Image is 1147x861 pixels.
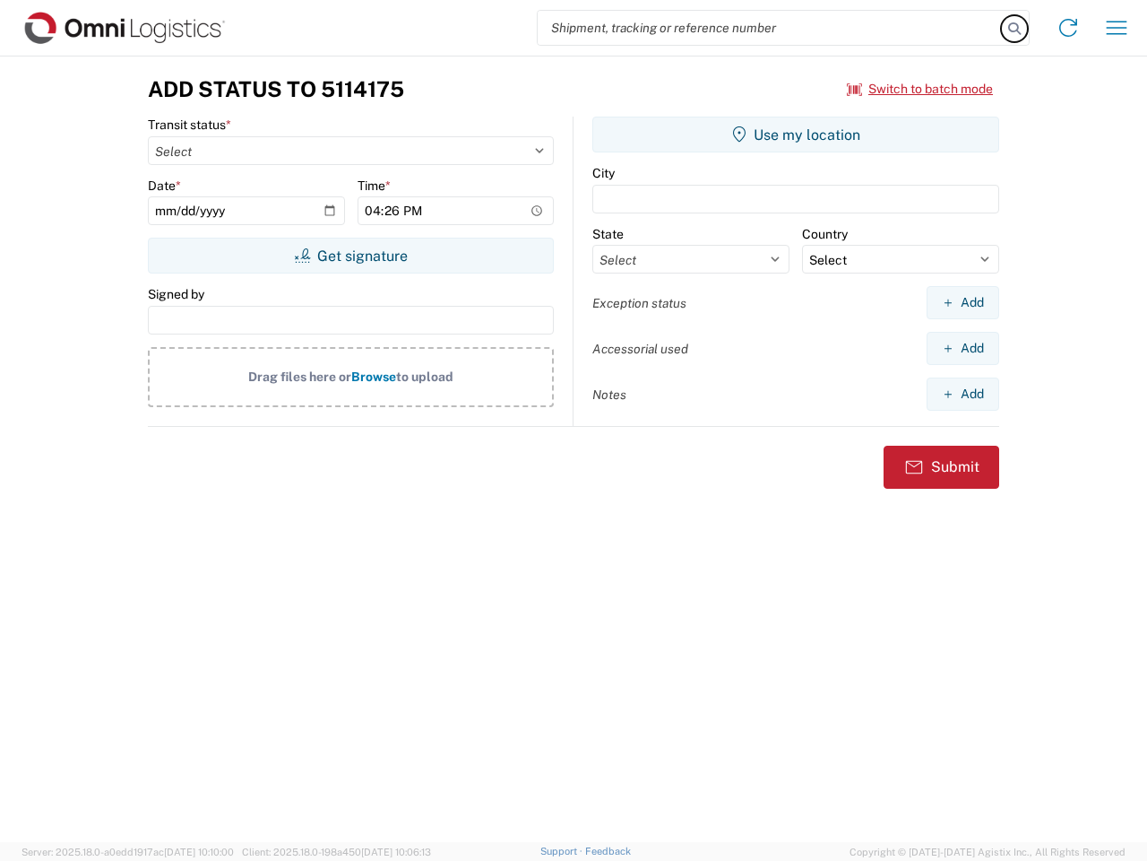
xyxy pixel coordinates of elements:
label: Country [802,226,848,242]
span: to upload [396,370,453,384]
a: Support [540,846,585,857]
button: Add [927,378,999,411]
label: Accessorial used [592,341,688,357]
span: [DATE] 10:10:00 [164,847,234,857]
span: Copyright © [DATE]-[DATE] Agistix Inc., All Rights Reserved [849,844,1125,860]
button: Get signature [148,238,554,274]
span: [DATE] 10:06:13 [361,847,431,857]
button: Switch to batch mode [847,74,993,104]
button: Add [927,286,999,319]
label: Exception status [592,295,686,311]
button: Submit [884,446,999,489]
h3: Add Status to 5114175 [148,76,404,102]
span: Client: 2025.18.0-198a450 [242,847,431,857]
label: Signed by [148,286,204,302]
label: State [592,226,624,242]
button: Add [927,332,999,365]
label: Time [358,178,391,194]
input: Shipment, tracking or reference number [538,11,1002,45]
button: Use my location [592,117,999,152]
label: City [592,165,615,181]
a: Feedback [585,846,631,857]
label: Transit status [148,117,231,133]
span: Drag files here or [248,370,351,384]
span: Browse [351,370,396,384]
label: Date [148,178,181,194]
span: Server: 2025.18.0-a0edd1917ac [22,847,234,857]
label: Notes [592,387,626,403]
